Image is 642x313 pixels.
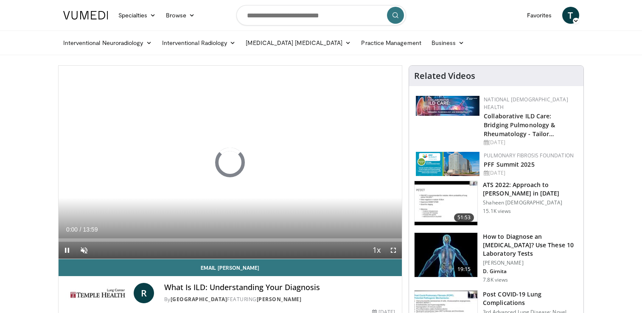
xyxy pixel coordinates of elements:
[134,283,154,303] a: R
[59,66,402,259] video-js: Video Player
[416,96,479,116] img: 7e341e47-e122-4d5e-9c74-d0a8aaff5d49.jpg.150x105_q85_autocrop_double_scale_upscale_version-0.2.jpg
[161,7,200,24] a: Browse
[522,7,557,24] a: Favorites
[426,34,470,51] a: Business
[65,283,130,303] img: Temple Lung Center
[483,260,578,266] p: [PERSON_NAME]
[80,226,81,233] span: /
[257,296,302,303] a: [PERSON_NAME]
[59,238,402,242] div: Progress Bar
[484,139,577,146] div: [DATE]
[414,232,578,283] a: 19:15 How to Diagnose an [MEDICAL_DATA]? Use These 10 Laboratory Tests [PERSON_NAME] D. Girnita 7...
[483,181,578,198] h3: ATS 2022: Approach to [PERSON_NAME] in [DATE]
[385,242,402,259] button: Fullscreen
[454,265,474,274] span: 19:15
[484,160,535,168] a: PFF Summit 2025
[484,96,568,111] a: National [DEMOGRAPHIC_DATA] Health
[414,71,475,81] h4: Related Videos
[164,296,395,303] div: By FEATURING
[241,34,356,51] a: [MEDICAL_DATA] [MEDICAL_DATA]
[416,152,479,176] img: 84d5d865-2f25-481a-859d-520685329e32.png.150x105_q85_autocrop_double_scale_upscale_version-0.2.png
[483,208,511,215] p: 15.1K views
[484,169,577,177] div: [DATE]
[356,34,426,51] a: Practice Management
[236,5,406,25] input: Search topics, interventions
[164,283,395,292] h4: What Is ILD: Understanding Your Diagnosis
[415,233,477,277] img: 94354a42-e356-4408-ae03-74466ea68b7a.150x105_q85_crop-smart_upscale.jpg
[59,259,402,276] a: Email [PERSON_NAME]
[83,226,98,233] span: 13:59
[63,11,108,20] img: VuMedi Logo
[483,232,578,258] h3: How to Diagnose an [MEDICAL_DATA]? Use These 10 Laboratory Tests
[76,242,93,259] button: Unmute
[113,7,161,24] a: Specialties
[59,242,76,259] button: Pause
[484,112,555,138] a: Collaborative ILD Care: Bridging Pulmonology & Rheumatology - Tailor…
[414,181,578,226] a: 51:53 ATS 2022: Approach to [PERSON_NAME] in [DATE] Shaheen [DEMOGRAPHIC_DATA] 15.1K views
[58,34,157,51] a: Interventional Neuroradiology
[483,199,578,206] p: Shaheen [DEMOGRAPHIC_DATA]
[157,34,241,51] a: Interventional Radiology
[562,7,579,24] a: T
[66,226,78,233] span: 0:00
[483,268,578,275] p: D. Girnita
[484,152,574,159] a: Pulmonary Fibrosis Foundation
[483,290,578,307] h3: Post COVID-19 Lung Complications
[368,242,385,259] button: Playback Rate
[483,277,508,283] p: 7.8K views
[415,181,477,225] img: 5903cf87-07ec-4ec6-b228-01333f75c79d.150x105_q85_crop-smart_upscale.jpg
[454,213,474,222] span: 51:53
[171,296,227,303] a: [GEOGRAPHIC_DATA]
